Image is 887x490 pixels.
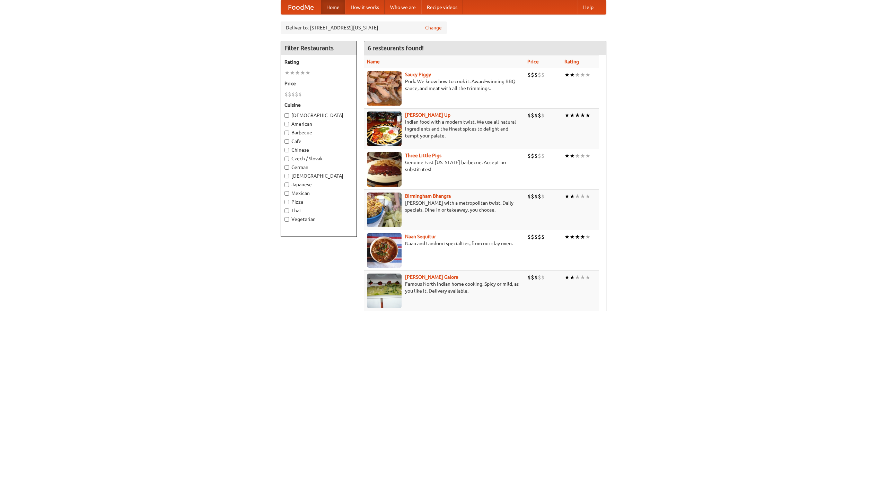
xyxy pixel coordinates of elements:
[284,157,289,161] input: Czech / Slovak
[541,152,545,160] li: $
[284,207,353,214] label: Thai
[531,193,534,200] li: $
[585,233,590,241] li: ★
[575,71,580,79] li: ★
[405,72,431,77] a: Saucy Piggy
[284,216,353,223] label: Vegetarian
[541,193,545,200] li: $
[570,112,575,119] li: ★
[580,71,585,79] li: ★
[527,71,531,79] li: $
[585,274,590,281] li: ★
[284,190,353,197] label: Mexican
[284,113,289,118] input: [DEMOGRAPHIC_DATA]
[284,198,353,205] label: Pizza
[281,0,321,14] a: FoodMe
[284,191,289,196] input: Mexican
[541,233,545,241] li: $
[367,240,522,247] p: Naan and tandoori specialties, from our clay oven.
[284,155,353,162] label: Czech / Slovak
[564,152,570,160] li: ★
[367,193,402,227] img: bhangra.jpg
[367,159,522,173] p: Genuine East [US_STATE] barbecue. Accept no substitutes!
[575,233,580,241] li: ★
[534,112,538,119] li: $
[367,280,522,294] p: Famous North Indian home cooking. Spicy or mild, as you like it. Delivery available.
[281,21,447,34] div: Deliver to: [STREET_ADDRESS][US_STATE]
[284,165,289,170] input: German
[527,233,531,241] li: $
[527,59,539,64] a: Price
[405,274,458,280] a: [PERSON_NAME] Galore
[284,174,289,178] input: [DEMOGRAPHIC_DATA]
[575,274,580,281] li: ★
[284,172,353,179] label: [DEMOGRAPHIC_DATA]
[405,234,436,239] a: Naan Sequitur
[534,233,538,241] li: $
[564,71,570,79] li: ★
[580,193,585,200] li: ★
[564,233,570,241] li: ★
[534,71,538,79] li: $
[564,193,570,200] li: ★
[298,90,302,98] li: $
[284,59,353,65] h5: Rating
[288,90,291,98] li: $
[284,101,353,108] h5: Cuisine
[305,69,310,77] li: ★
[527,193,531,200] li: $
[284,208,289,213] input: Thai
[531,152,534,160] li: $
[575,112,580,119] li: ★
[284,148,289,152] input: Chinese
[570,152,575,160] li: ★
[367,274,402,308] img: currygalore.jpg
[284,164,353,171] label: German
[538,71,541,79] li: $
[585,112,590,119] li: ★
[367,112,402,146] img: curryup.jpg
[534,274,538,281] li: $
[284,121,353,127] label: American
[538,274,541,281] li: $
[284,69,290,77] li: ★
[578,0,599,14] a: Help
[580,152,585,160] li: ★
[527,112,531,119] li: $
[538,152,541,160] li: $
[541,71,545,79] li: $
[538,233,541,241] li: $
[541,274,545,281] li: $
[421,0,463,14] a: Recipe videos
[284,90,288,98] li: $
[564,274,570,281] li: ★
[405,193,451,199] a: Birmingham Bhangra
[425,24,442,31] a: Change
[284,139,289,144] input: Cafe
[367,199,522,213] p: [PERSON_NAME] with a metropolitan twist. Daily specials. Dine-in or takeaway, you choose.
[585,193,590,200] li: ★
[531,71,534,79] li: $
[531,274,534,281] li: $
[570,274,575,281] li: ★
[405,153,441,158] a: Three Little Pigs
[570,71,575,79] li: ★
[385,0,421,14] a: Who we are
[534,152,538,160] li: $
[580,233,585,241] li: ★
[564,59,579,64] a: Rating
[321,0,345,14] a: Home
[527,274,531,281] li: $
[527,152,531,160] li: $
[531,112,534,119] li: $
[345,0,385,14] a: How it works
[580,112,585,119] li: ★
[284,200,289,204] input: Pizza
[405,112,450,118] b: [PERSON_NAME] Up
[585,152,590,160] li: ★
[367,78,522,92] p: Pork. We know how to cook it. Award-winning BBQ sauce, and meat with all the trimmings.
